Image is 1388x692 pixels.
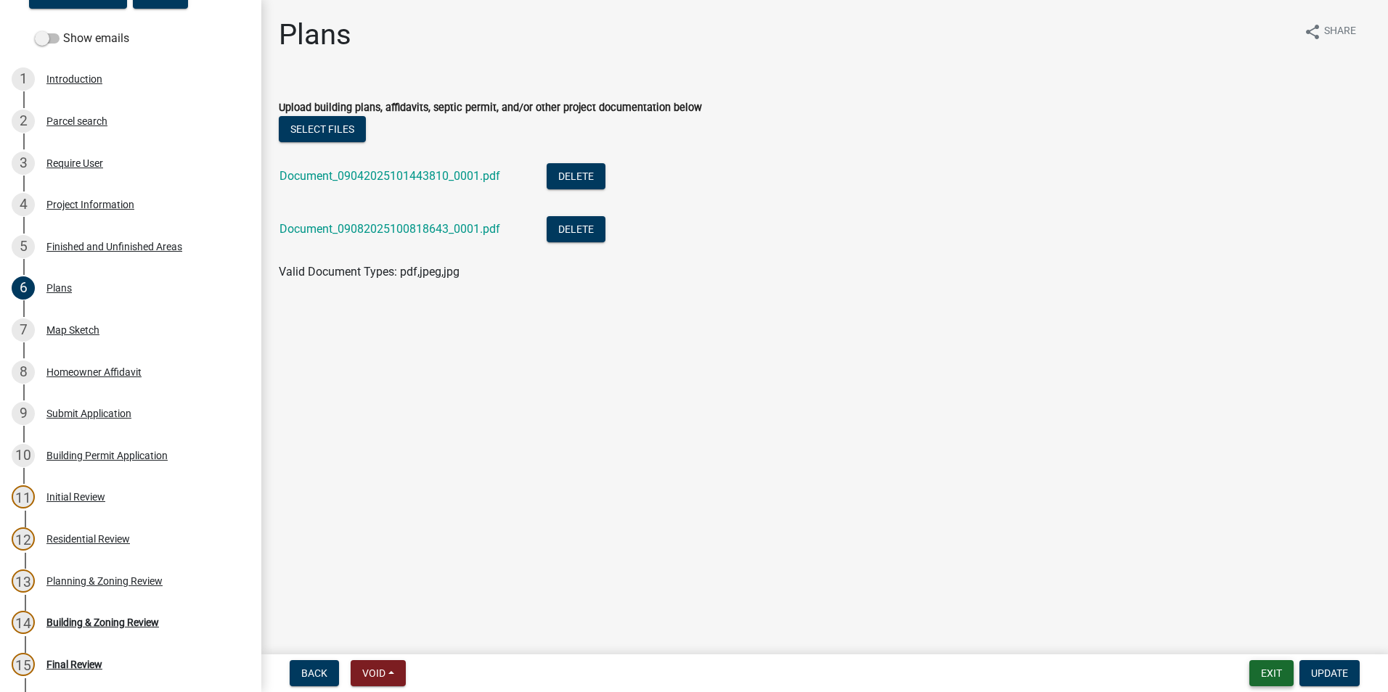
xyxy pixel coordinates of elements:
[46,576,163,586] div: Planning & Zoning Review
[547,163,605,189] button: Delete
[1299,660,1360,686] button: Update
[1311,667,1348,679] span: Update
[1292,17,1368,46] button: shareShare
[1324,23,1356,41] span: Share
[279,116,366,142] button: Select files
[46,74,102,84] div: Introduction
[12,110,35,133] div: 2
[46,242,182,252] div: Finished and Unfinished Areas
[12,67,35,91] div: 1
[46,450,168,461] div: Building Permit Application
[46,617,159,627] div: Building & Zoning Review
[279,222,500,236] a: Document_09082025100818643_0001.pdf
[12,569,35,593] div: 13
[12,611,35,634] div: 14
[290,660,339,686] button: Back
[46,408,131,419] div: Submit Application
[12,653,35,676] div: 15
[46,199,134,210] div: Project Information
[547,216,605,242] button: Delete
[46,534,130,544] div: Residential Review
[46,325,99,335] div: Map Sketch
[12,444,35,467] div: 10
[46,492,105,502] div: Initial Review
[12,318,35,342] div: 7
[12,527,35,551] div: 12
[279,265,460,279] span: Valid Document Types: pdf,jpeg,jpg
[1304,23,1321,41] i: share
[46,659,102,670] div: Final Review
[547,223,605,237] wm-modal-confirm: Delete Document
[46,158,103,168] div: Require User
[12,193,35,216] div: 4
[547,170,605,184] wm-modal-confirm: Delete Document
[12,235,35,258] div: 5
[46,367,142,377] div: Homeowner Affidavit
[12,361,35,384] div: 8
[46,116,107,126] div: Parcel search
[12,152,35,175] div: 3
[279,103,702,113] label: Upload building plans, affidavits, septic permit, and/or other project documentation below
[279,169,500,183] a: Document_09042025101443810_0001.pdf
[12,276,35,300] div: 6
[46,283,72,293] div: Plans
[362,667,385,679] span: Void
[301,667,327,679] span: Back
[351,660,406,686] button: Void
[12,485,35,508] div: 11
[12,402,35,425] div: 9
[35,30,129,47] label: Show emails
[1249,660,1294,686] button: Exit
[279,17,351,52] h1: Plans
